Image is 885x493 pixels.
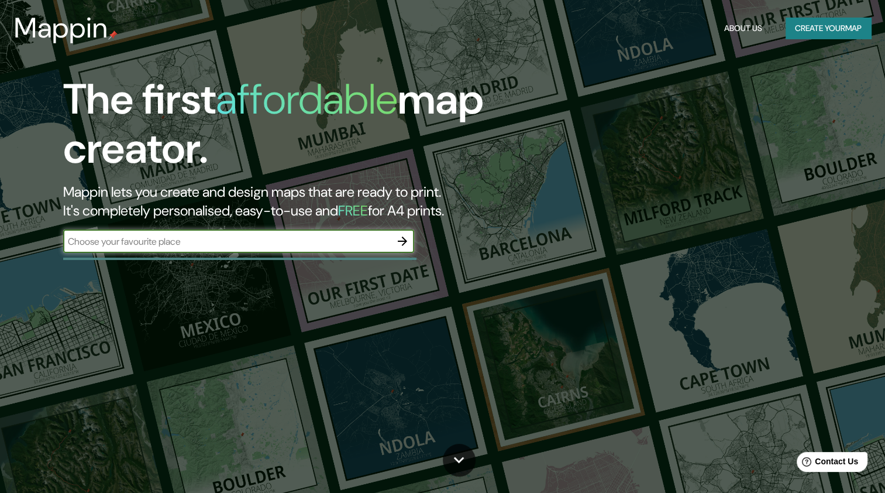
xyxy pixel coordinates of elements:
[786,18,871,39] button: Create yourmap
[63,183,506,220] h2: Mappin lets you create and design maps that are ready to print. It's completely personalised, eas...
[216,72,398,126] h1: affordable
[108,30,118,40] img: mappin-pin
[63,75,506,183] h1: The first map creator.
[719,18,767,39] button: About Us
[781,447,872,480] iframe: Help widget launcher
[14,12,108,44] h3: Mappin
[63,235,391,248] input: Choose your favourite place
[338,201,368,220] h5: FREE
